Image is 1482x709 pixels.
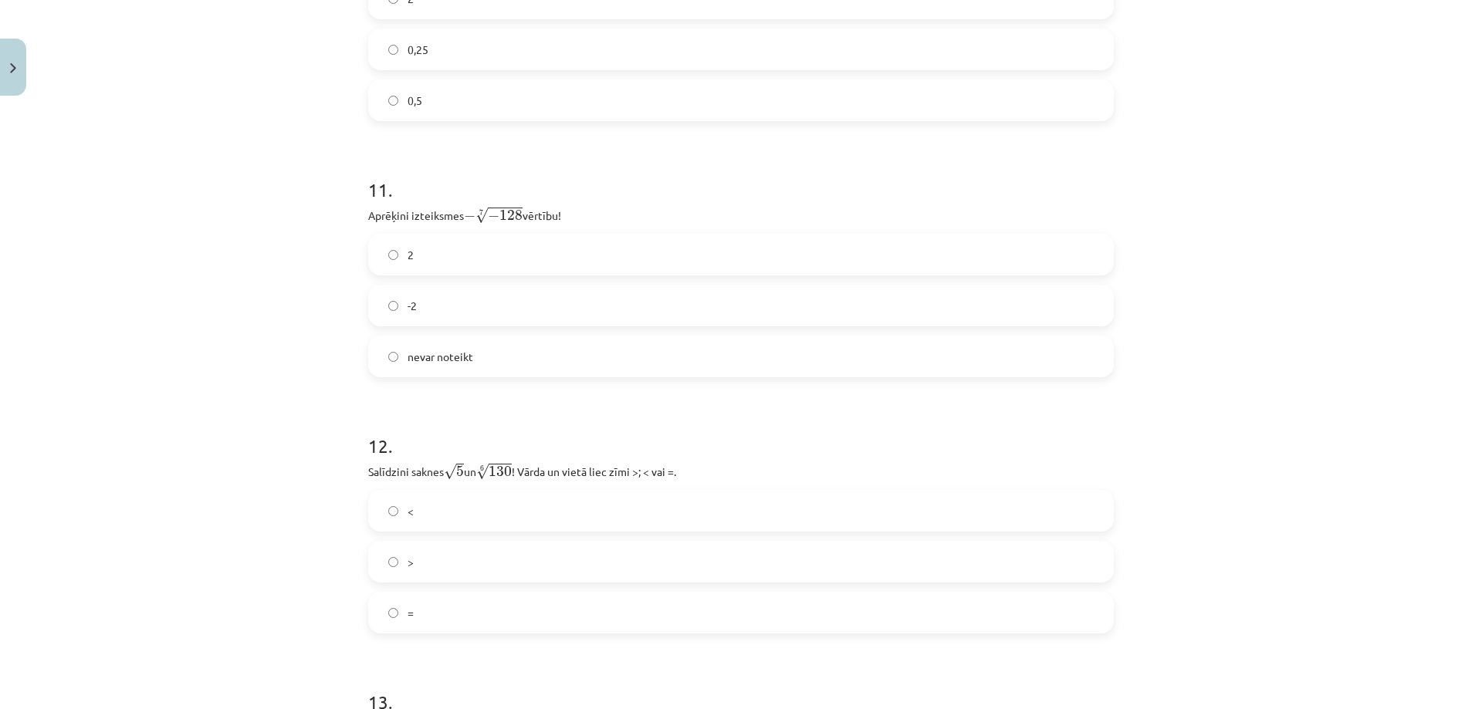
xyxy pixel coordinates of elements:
input: 0,25 [388,45,398,55]
input: 2 [388,250,398,260]
span: -2 [408,298,417,314]
input: = [388,608,398,618]
span: − [488,211,499,221]
span: 130 [489,466,512,477]
h1: 12 . [368,408,1114,456]
span: √ [444,464,456,480]
span: 0,5 [408,93,422,109]
input: < [388,506,398,516]
h1: 11 . [368,152,1114,200]
span: √ [475,208,488,224]
span: 2 [408,247,414,263]
span: 128 [499,210,523,221]
p: Aprēķini izteiksmes vērtību! [368,204,1114,225]
span: 5 [456,466,464,477]
input: -2 [388,301,398,311]
span: √ [476,464,489,480]
input: > [388,557,398,567]
input: nevar noteikt [388,352,398,362]
span: = [408,605,414,621]
input: 0,5 [388,96,398,106]
span: 0,25 [408,42,428,58]
img: icon-close-lesson-0947bae3869378f0d4975bcd49f059093ad1ed9edebbc8119c70593378902aed.svg [10,63,16,73]
span: > [408,554,414,570]
span: nevar noteikt [408,349,473,365]
span: < [408,503,414,519]
span: − [464,211,475,221]
p: Salīdzini saknes un ! Vārda un vietā liec zīmi >; < vai =. [368,461,1114,481]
